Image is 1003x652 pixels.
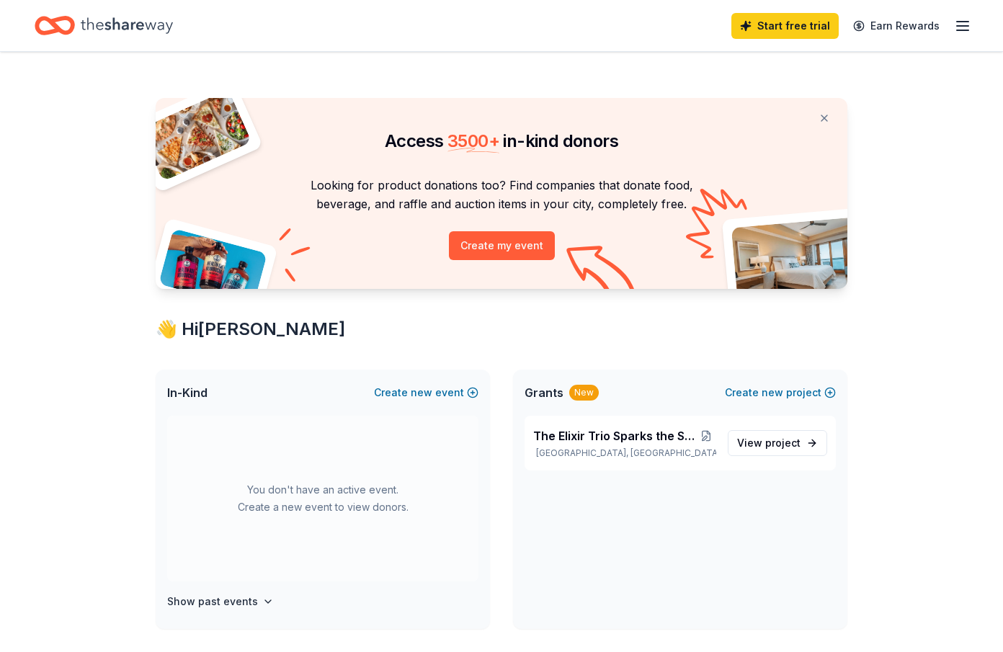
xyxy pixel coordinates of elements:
[167,593,274,610] button: Show past events
[533,427,695,445] span: The Elixir Trio Sparks the Stage in NoHo
[374,384,478,401] button: Createnewevent
[167,593,258,610] h4: Show past events
[167,416,478,581] div: You don't have an active event. Create a new event to view donors.
[737,434,801,452] span: View
[156,318,847,341] div: 👋 Hi [PERSON_NAME]
[762,384,783,401] span: new
[167,384,208,401] span: In-Kind
[173,176,830,214] p: Looking for product donations too? Find companies that donate food, beverage, and raffle and auct...
[447,130,499,151] span: 3500 +
[140,89,252,182] img: Pizza
[525,384,563,401] span: Grants
[569,385,599,401] div: New
[411,384,432,401] span: new
[731,13,839,39] a: Start free trial
[533,447,716,459] p: [GEOGRAPHIC_DATA], [GEOGRAPHIC_DATA]
[566,246,638,300] img: Curvy arrow
[35,9,173,43] a: Home
[765,437,801,449] span: project
[844,13,948,39] a: Earn Rewards
[449,231,555,260] button: Create my event
[725,384,836,401] button: Createnewproject
[728,430,827,456] a: View project
[385,130,618,151] span: Access in-kind donors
